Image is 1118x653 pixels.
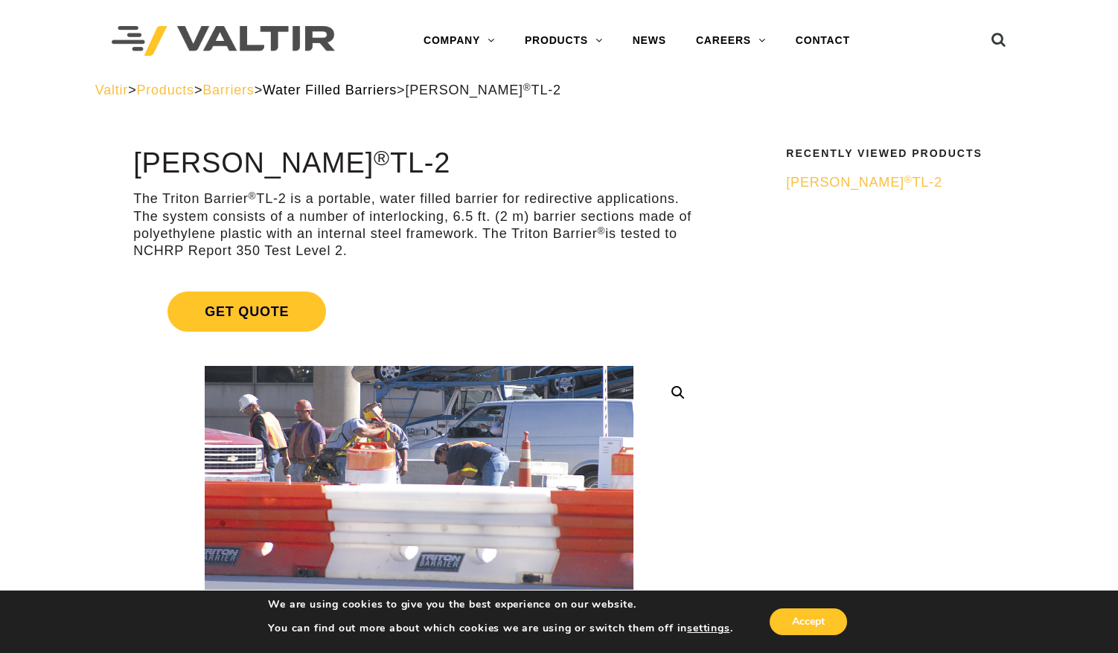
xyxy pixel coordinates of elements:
[665,379,691,406] a: 🔍
[249,190,257,202] sup: ®
[687,622,729,635] button: settings
[95,83,128,97] a: Valtir
[202,83,254,97] a: Barriers
[409,26,510,56] a: COMPANY
[374,146,390,170] sup: ®
[405,83,560,97] span: [PERSON_NAME] TL-2
[136,83,194,97] a: Products
[263,83,397,97] a: Water Filled Barriers
[133,274,705,350] a: Get Quote
[786,148,1014,159] h2: Recently Viewed Products
[786,174,1014,191] a: [PERSON_NAME]®TL-2
[597,225,605,237] sup: ®
[510,26,618,56] a: PRODUCTS
[523,82,531,93] sup: ®
[268,622,732,635] p: You can find out more about which cookies we are using or switch them off in .
[133,190,705,260] p: The Triton Barrier TL-2 is a portable, water filled barrier for redirective applications. The sys...
[133,148,705,179] h1: [PERSON_NAME] TL-2
[781,26,865,56] a: CONTACT
[268,598,732,611] p: We are using cookies to give you the best experience on our website.
[786,175,942,190] span: [PERSON_NAME] TL-2
[95,82,1023,99] div: > > > >
[770,608,847,635] button: Accept
[167,292,326,332] span: Get Quote
[904,174,913,185] sup: ®
[112,26,335,57] img: Valtir
[618,26,681,56] a: NEWS
[681,26,781,56] a: CAREERS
